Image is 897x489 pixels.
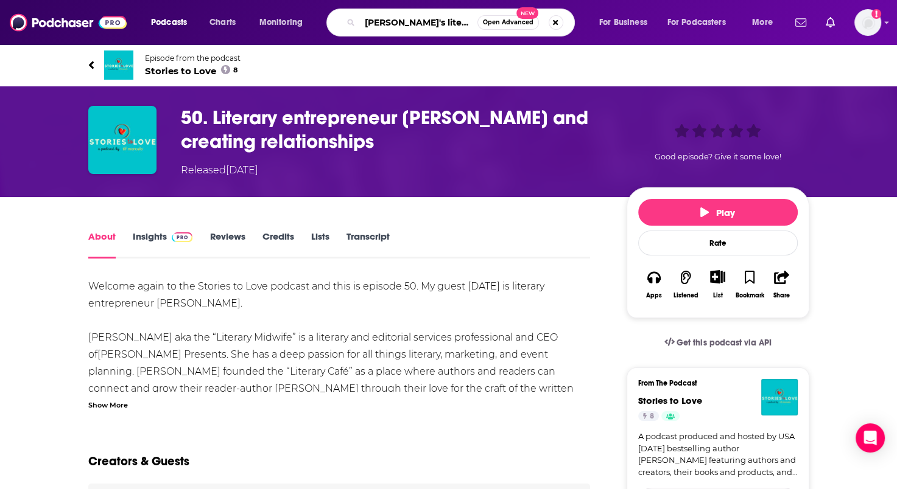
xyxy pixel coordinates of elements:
div: Share [773,292,790,299]
a: Stories to Love [638,395,702,406]
a: About [88,231,116,258]
a: Show notifications dropdown [821,12,840,33]
a: Show notifications dropdown [790,12,811,33]
img: Podchaser Pro [172,232,193,242]
div: Open Intercom Messenger [856,423,885,453]
span: New [516,7,538,19]
span: Episode from the podcast [145,54,241,63]
div: List [713,291,723,299]
img: Stories to Love [761,379,798,415]
span: Monitoring [259,14,303,31]
div: Rate [638,231,798,255]
button: Show More Button [705,270,730,283]
span: Stories to Love [145,65,241,77]
button: open menu [142,13,203,32]
span: More [752,14,773,31]
button: open menu [660,13,744,32]
a: A podcast produced and hosted by USA [DATE] bestselling author [PERSON_NAME] featuring authors an... [638,431,798,478]
span: Get this podcast via API [677,338,771,348]
button: Show profile menu [854,9,881,36]
span: Logged in as KSteele [854,9,881,36]
h3: From The Podcast [638,379,788,387]
span: Charts [209,14,236,31]
a: InsightsPodchaser Pro [133,231,193,258]
img: User Profile [854,9,881,36]
a: Reviews [209,231,245,258]
span: For Business [599,14,647,31]
span: Podcasts [151,14,187,31]
div: Bookmark [735,292,764,299]
img: Podchaser - Follow, Share and Rate Podcasts [10,11,127,34]
span: 8 [650,411,654,423]
span: Open Advanced [483,19,533,26]
div: Apps [646,292,662,299]
button: Play [638,199,798,226]
a: Credits [262,231,294,258]
button: Share [765,262,797,307]
button: open menu [591,13,663,32]
a: Transcript [346,231,389,258]
div: Show More ButtonList [702,262,733,307]
span: Play [700,207,735,218]
button: Bookmark [734,262,765,307]
a: [PERSON_NAME] Presents [97,349,227,360]
button: open menu [744,13,788,32]
h2: Creators & Guests [88,454,189,469]
button: open menu [251,13,318,32]
button: Listened [670,262,702,307]
a: Stories to LoveEpisode from the podcastStories to Love8 [88,50,809,80]
div: Released [DATE] [181,163,258,178]
img: 50. Literary entrepreneur Angela Anderson and creating relationships [88,106,157,174]
a: Charts [202,13,243,32]
img: Stories to Love [104,50,133,80]
h1: 50. Literary entrepreneur Angela Anderson and creating relationships [181,106,607,153]
span: For Podcasters [667,14,726,31]
div: Search podcasts, credits, & more... [338,9,586,36]
button: Apps [638,262,670,307]
div: Listened [674,292,698,299]
svg: Add a profile image [871,9,881,19]
span: Good episode? Give it some love! [655,152,781,161]
span: 8 [233,68,237,73]
button: Open AdvancedNew [477,15,539,30]
a: Lists [311,231,329,258]
a: Get this podcast via API [655,328,781,358]
input: Search podcasts, credits, & more... [360,13,477,32]
a: 8 [638,411,659,421]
